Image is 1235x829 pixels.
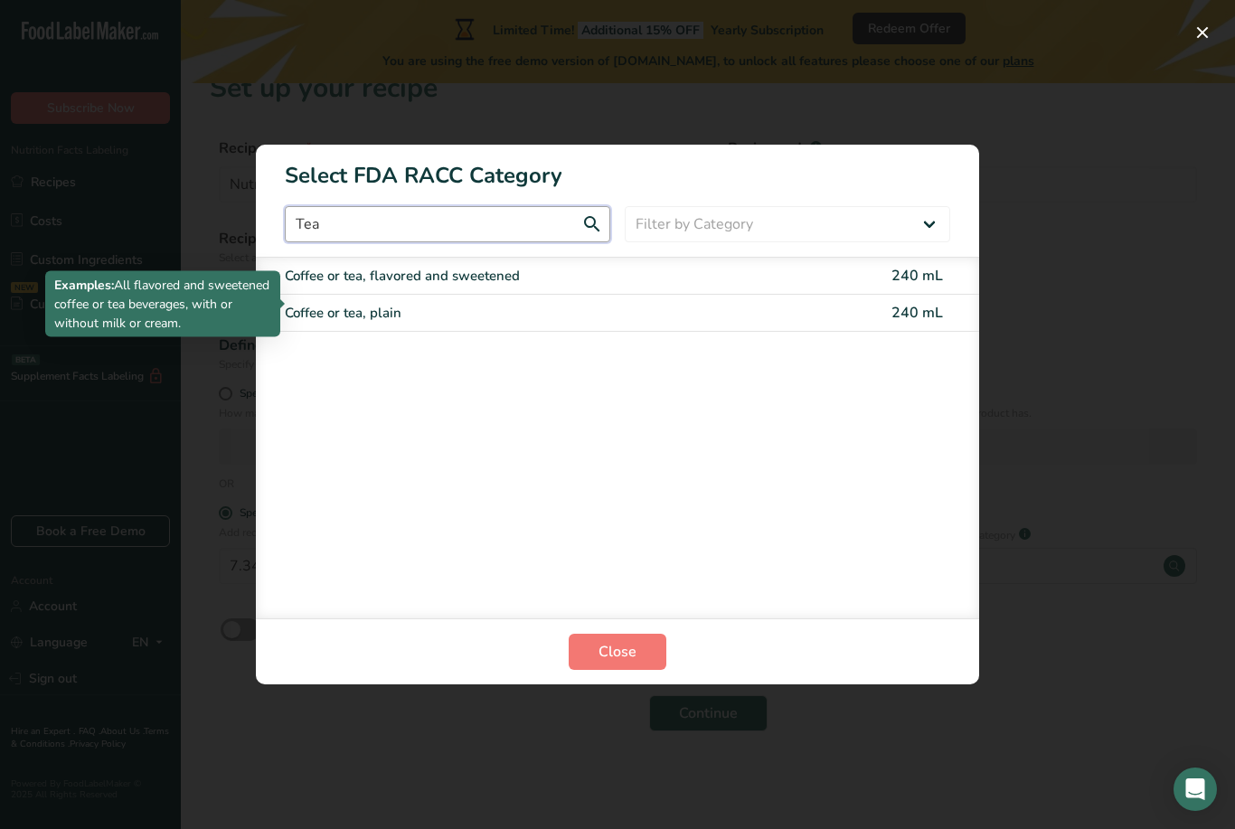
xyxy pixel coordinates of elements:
[54,276,271,333] p: All flavored and sweetened coffee or tea beverages, with or without milk or cream.
[891,266,943,286] span: 240 mL
[285,206,610,242] input: Type here to start searching..
[569,634,666,670] button: Close
[599,641,636,663] span: Close
[54,277,114,294] b: Examples:
[285,266,798,287] div: Coffee or tea, flavored and sweetened
[285,303,798,324] div: Coffee or tea, plain
[891,303,943,323] span: 240 mL
[1174,768,1217,811] div: Open Intercom Messenger
[256,145,979,192] h1: Select FDA RACC Category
